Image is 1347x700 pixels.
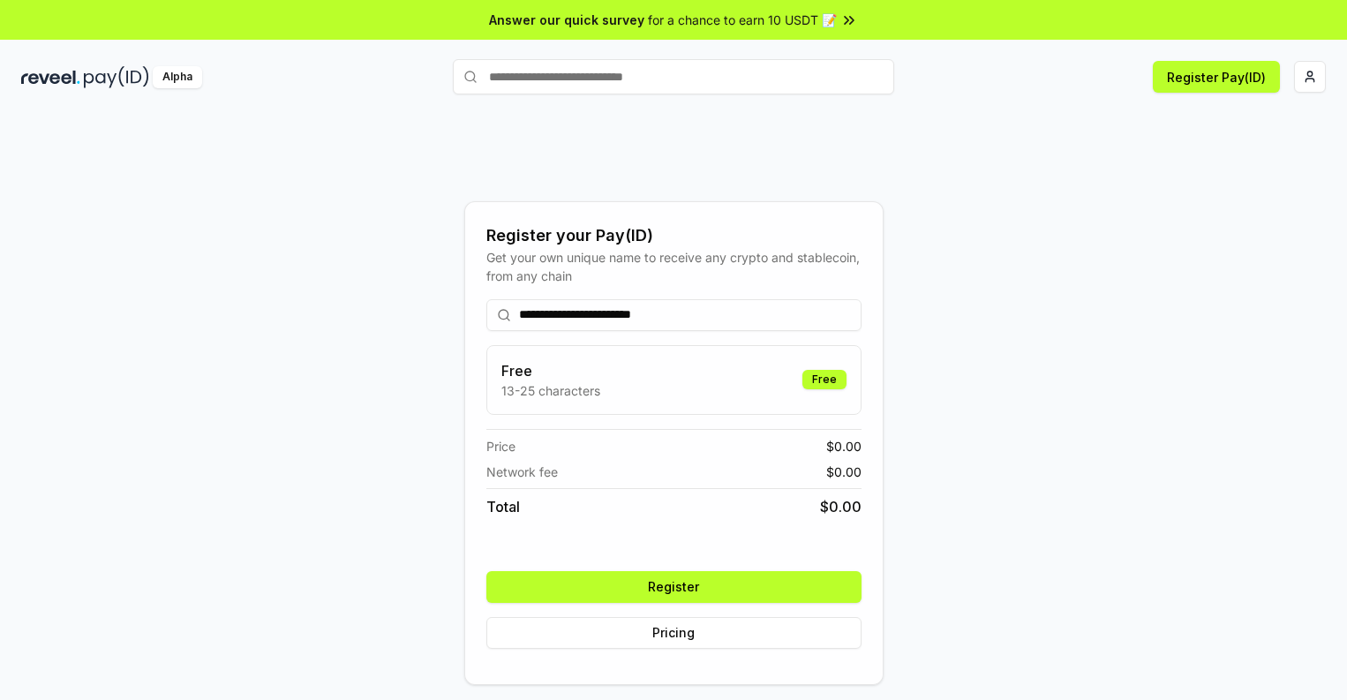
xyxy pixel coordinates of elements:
[486,463,558,481] span: Network fee
[486,617,862,649] button: Pricing
[802,370,847,389] div: Free
[489,11,644,29] span: Answer our quick survey
[153,66,202,88] div: Alpha
[1153,61,1280,93] button: Register Pay(ID)
[486,223,862,248] div: Register your Pay(ID)
[501,381,600,400] p: 13-25 characters
[486,437,515,455] span: Price
[486,571,862,603] button: Register
[21,66,80,88] img: reveel_dark
[486,248,862,285] div: Get your own unique name to receive any crypto and stablecoin, from any chain
[826,463,862,481] span: $ 0.00
[648,11,837,29] span: for a chance to earn 10 USDT 📝
[820,496,862,517] span: $ 0.00
[501,360,600,381] h3: Free
[826,437,862,455] span: $ 0.00
[84,66,149,88] img: pay_id
[486,496,520,517] span: Total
